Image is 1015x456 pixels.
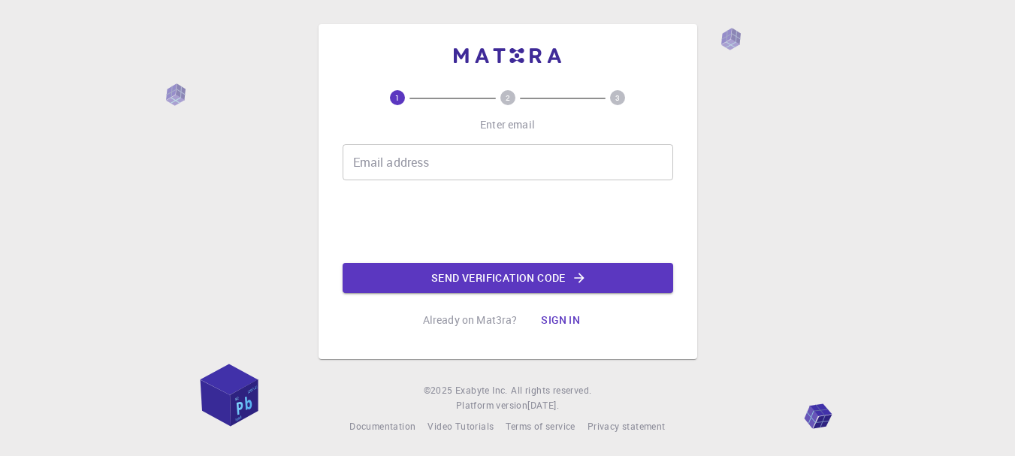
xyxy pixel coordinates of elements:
[529,305,592,335] button: Sign in
[511,383,591,398] span: All rights reserved.
[506,419,575,434] a: Terms of service
[424,383,455,398] span: © 2025
[588,420,666,432] span: Privacy statement
[456,398,527,413] span: Platform version
[506,92,510,103] text: 2
[527,399,559,411] span: [DATE] .
[423,313,518,328] p: Already on Mat3ra?
[349,419,415,434] a: Documentation
[349,420,415,432] span: Documentation
[588,419,666,434] a: Privacy statement
[480,117,535,132] p: Enter email
[455,383,508,398] a: Exabyte Inc.
[427,420,494,432] span: Video Tutorials
[343,263,673,293] button: Send verification code
[527,398,559,413] a: [DATE].
[427,419,494,434] a: Video Tutorials
[506,420,575,432] span: Terms of service
[455,384,508,396] span: Exabyte Inc.
[615,92,620,103] text: 3
[394,192,622,251] iframe: reCAPTCHA
[395,92,400,103] text: 1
